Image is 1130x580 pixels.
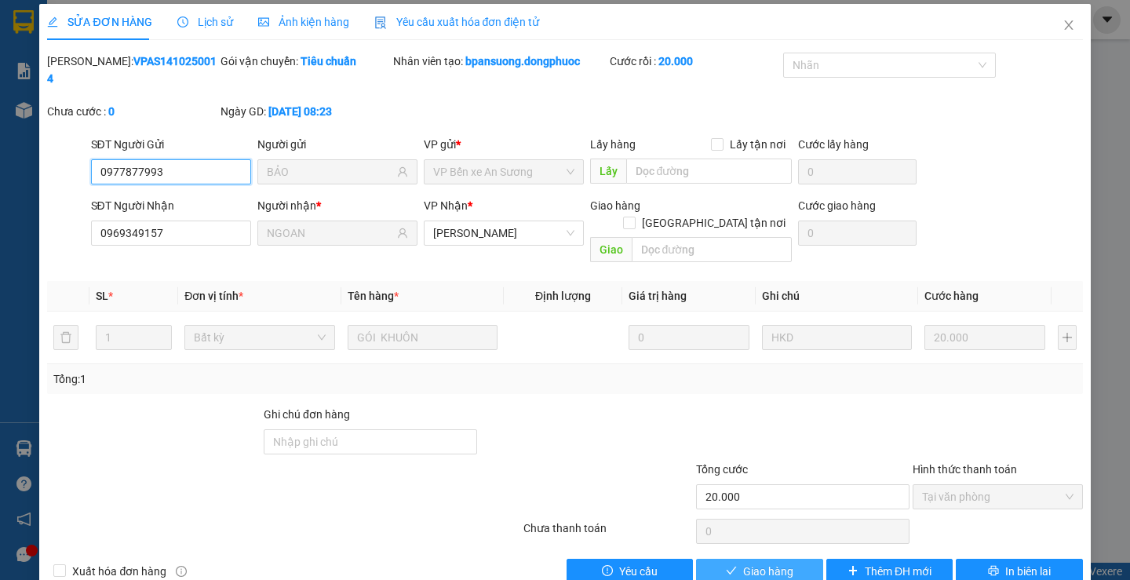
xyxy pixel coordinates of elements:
span: Lịch sử [177,16,233,28]
div: VP gửi [424,136,584,153]
span: edit [47,16,58,27]
span: Lấy tận nơi [724,136,792,153]
span: Bất kỳ [194,326,325,349]
div: Chưa cước : [47,103,217,120]
span: SL [96,290,108,302]
span: Xuất hóa đơn hàng [66,563,173,580]
span: Tại văn phòng [922,485,1073,509]
th: Ghi chú [756,281,918,312]
span: Yêu cầu xuất hóa đơn điện tử [374,16,540,28]
input: 0 [924,325,1045,350]
input: Tên người gửi [267,163,394,181]
span: Hòa Thành [433,221,574,245]
input: 0 [629,325,749,350]
input: Ghi Chú [762,325,912,350]
span: 08:23:23 [DATE] [35,114,96,123]
span: Giá trị hàng [629,290,687,302]
div: [PERSON_NAME]: [47,53,217,87]
span: Hotline: 19001152 [124,70,192,79]
span: [GEOGRAPHIC_DATA] tận nơi [636,214,792,232]
input: Dọc đường [626,159,792,184]
span: Yêu cầu [619,563,658,580]
label: Cước giao hàng [798,199,876,212]
span: ----------------------------------------- [42,85,192,97]
span: SỬA ĐƠN HÀNG [47,16,151,28]
input: Cước giao hàng [798,221,917,246]
strong: ĐỒNG PHƯỚC [124,9,215,22]
input: Dọc đường [632,237,792,262]
div: Cước rồi : [610,53,780,70]
span: Bến xe [GEOGRAPHIC_DATA] [124,25,211,45]
span: Tổng cước [696,463,748,476]
div: Người gửi [257,136,417,153]
label: Ghi chú đơn hàng [264,408,350,421]
b: Tiêu chuẩn [301,55,356,67]
button: plus [1058,325,1077,350]
img: logo [5,9,75,78]
input: Cước lấy hàng [798,159,917,184]
span: user [397,228,408,239]
span: VP Nhận [424,199,468,212]
span: check [726,565,737,578]
span: user [397,166,408,177]
img: icon [374,16,387,29]
span: clock-circle [177,16,188,27]
span: printer [988,565,999,578]
span: plus [847,565,858,578]
span: Đơn vị tính [184,290,243,302]
div: Chưa thanh toán [522,520,695,547]
span: close [1063,19,1075,31]
button: delete [53,325,78,350]
button: Close [1047,4,1091,48]
b: 0 [108,105,115,118]
span: HT1510250011 [78,100,151,111]
b: 20.000 [658,55,693,67]
span: Cước hàng [924,290,979,302]
span: In biên lai [1005,563,1051,580]
label: Hình thức thanh toán [913,463,1017,476]
span: Giao [590,237,632,262]
b: bpansuong.dongphuoc [465,55,580,67]
div: Tổng: 1 [53,370,437,388]
span: Ảnh kiện hàng [258,16,349,28]
input: Tên người nhận [267,224,394,242]
label: Cước lấy hàng [798,138,869,151]
span: picture [258,16,269,27]
b: [DATE] 08:23 [268,105,332,118]
span: VP Bến xe An Sương [433,160,574,184]
div: SĐT Người Gửi [91,136,251,153]
input: Ghi chú đơn hàng [264,429,477,454]
span: Thêm ĐH mới [865,563,931,580]
span: Giao hàng [743,563,793,580]
span: Giao hàng [590,199,640,212]
span: Định lượng [535,290,591,302]
div: Nhân viên tạo: [393,53,607,70]
input: VD: Bàn, Ghế [348,325,498,350]
span: exclamation-circle [602,565,613,578]
span: [PERSON_NAME]: [5,101,150,111]
span: In ngày: [5,114,96,123]
span: Lấy [590,159,626,184]
span: Lấy hàng [590,138,636,151]
div: Người nhận [257,197,417,214]
div: Gói vận chuyển: [221,53,391,70]
span: Tên hàng [348,290,399,302]
span: 01 Võ Văn Truyện, KP.1, Phường 2 [124,47,216,67]
span: info-circle [176,566,187,577]
div: Ngày GD: [221,103,391,120]
div: SĐT Người Nhận [91,197,251,214]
